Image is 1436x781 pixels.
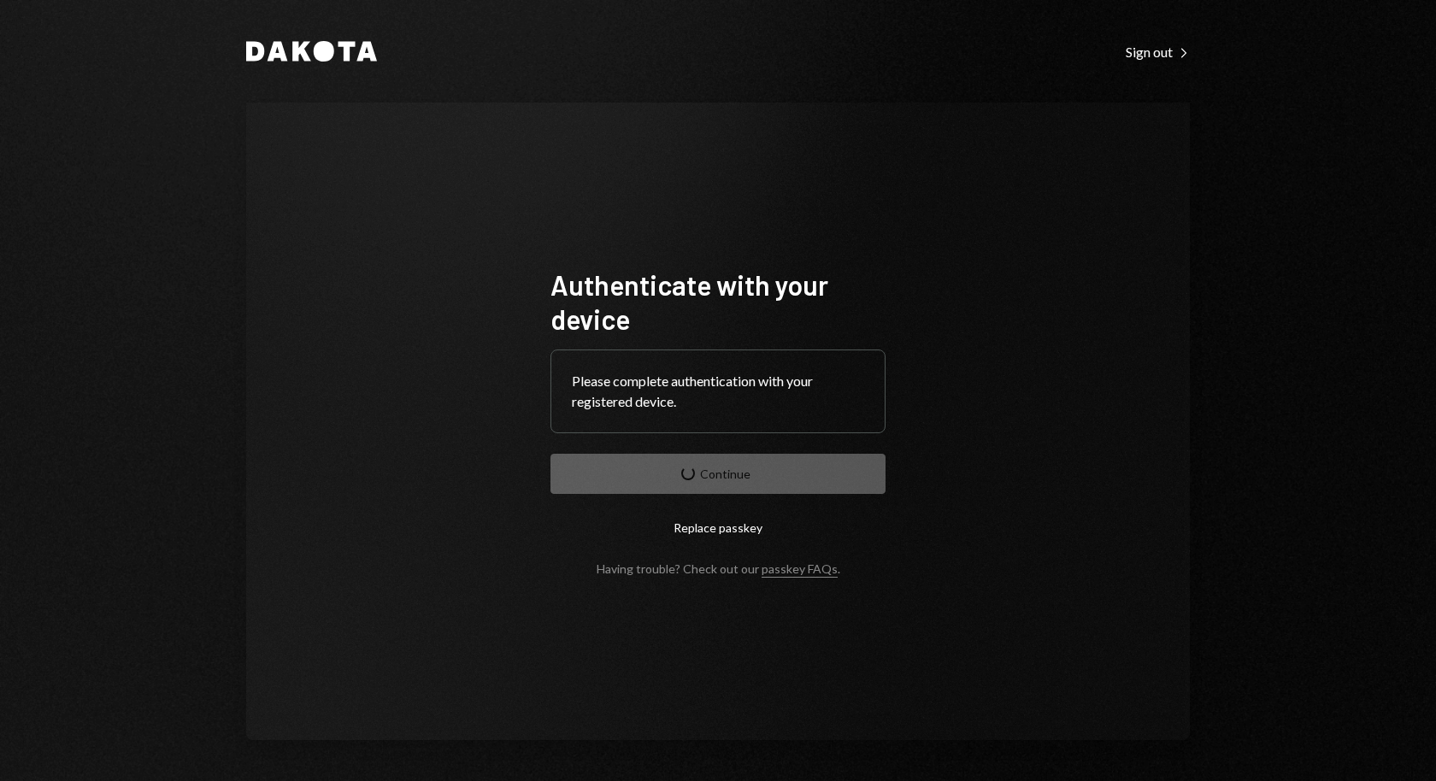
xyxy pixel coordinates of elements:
a: passkey FAQs [762,561,838,578]
button: Replace passkey [550,508,886,548]
div: Having trouble? Check out our . [597,561,840,576]
div: Sign out [1126,44,1190,61]
h1: Authenticate with your device [550,267,886,336]
a: Sign out [1126,42,1190,61]
div: Please complete authentication with your registered device. [572,371,864,412]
